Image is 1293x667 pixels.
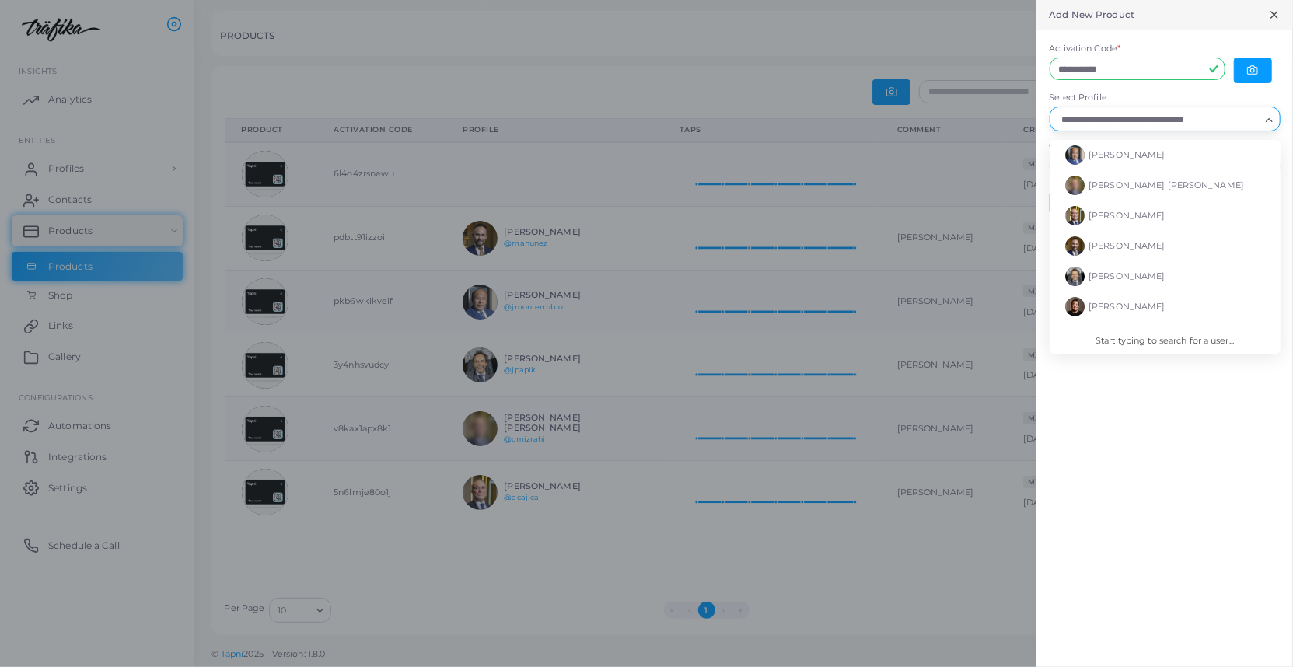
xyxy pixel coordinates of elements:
[1050,43,1121,55] label: Activation Code
[1050,191,1096,215] button: Add
[1057,111,1260,128] input: Search for option
[1050,9,1135,20] h5: Add New Product
[1050,140,1095,152] label: Comment
[1050,107,1281,131] div: Search for option
[1108,191,1165,215] button: Cancel
[1050,92,1281,104] label: Select Profile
